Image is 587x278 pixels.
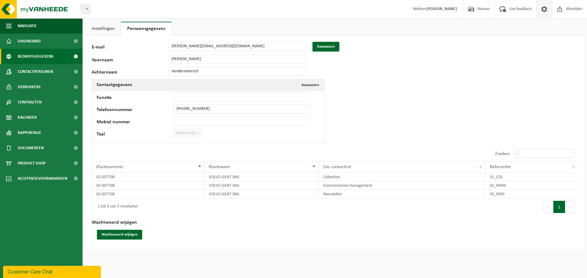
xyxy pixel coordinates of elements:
label: Taal [97,132,173,138]
span: Nederlands [173,129,201,138]
h2: Contactgegevens [92,79,137,90]
span: Aanpassen [301,83,319,87]
span: Referentie [490,164,511,169]
label: Achternaam [92,70,168,76]
td: 02-007708 [92,190,204,198]
span: Product Shop [18,156,46,171]
td: Environmental management [319,181,485,190]
td: VOLVO GENT SML [204,181,319,190]
span: Kalender [18,110,37,125]
label: Mobiel nummer [97,120,173,126]
span: Bedrijfsgegevens [18,49,54,64]
span: Klantnummer [96,164,124,169]
td: VOLVO GENT SML [204,190,319,198]
label: Zoeken: [495,151,510,156]
button: Next [565,201,575,213]
label: Telefoonnummer [97,107,173,114]
button: 1 [553,201,565,213]
span: Klantnaam [209,164,230,169]
div: 1 tot 3 van 3 resultaten [95,201,138,212]
span: Contracten [18,95,42,110]
td: 01_RMM [485,181,578,190]
input: E-mail [168,42,306,51]
td: 05_NWS [485,190,578,198]
td: Collection [319,173,485,181]
td: 02-007708 [92,181,204,190]
button: Aanpassen [297,79,324,90]
td: 02-007708 [92,173,204,181]
span: Contactpersonen [18,64,53,79]
td: Newsletter [319,190,485,198]
button: Wachtwoord wijzigen [97,230,142,240]
td: 01_COL [485,173,578,181]
span: Nederlands [173,129,202,138]
span: Acceptatievoorwaarden [18,171,67,186]
span: Gebruikers [18,79,41,95]
button: Previous [544,201,553,213]
label: E-mail [92,45,168,52]
h2: Wachtwoord wijzigen [92,215,578,230]
span: Uw contactrol [323,164,351,169]
label: Voornaam [92,58,168,64]
a: Instellingen [86,22,121,36]
iframe: chat widget [3,265,102,278]
span: Navigatie [18,18,37,34]
strong: [PERSON_NAME] [426,7,457,11]
a: Persoonsgegevens [121,22,172,36]
td: VOLVO GENT SML [204,173,319,181]
span: Dashboard [18,34,41,49]
button: Aanpassen [312,42,339,52]
label: Functie [97,95,173,101]
span: Documenten [18,140,44,156]
span: Rapportage [18,125,41,140]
